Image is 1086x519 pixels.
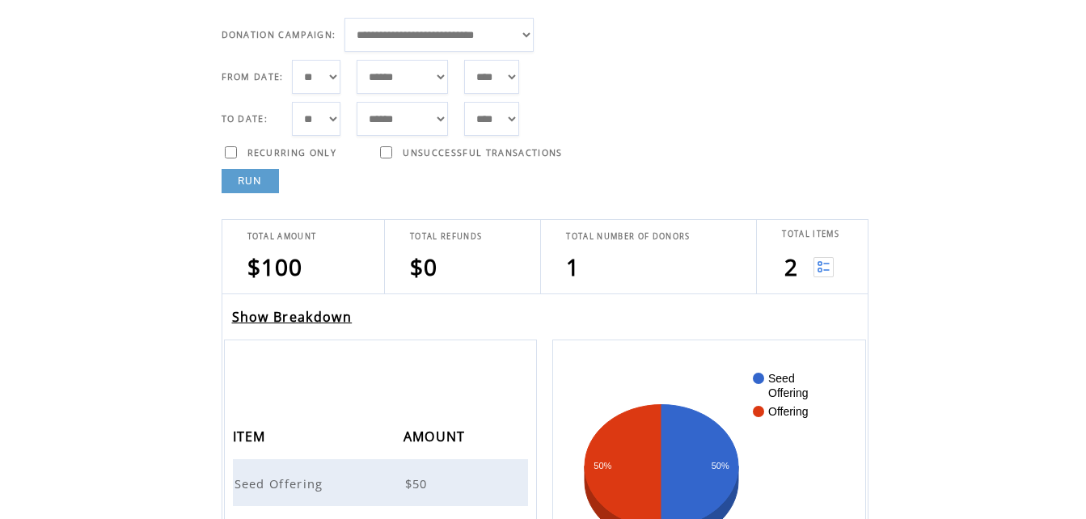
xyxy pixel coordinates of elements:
span: DONATION CAMPAIGN: [222,29,336,40]
span: Seed Offering [235,475,327,492]
span: AMOUNT [404,424,470,454]
span: RECURRING ONLY [247,147,337,158]
text: Offering [768,386,809,399]
a: Seed Offering [235,475,327,489]
text: 50% [712,461,729,470]
img: View list [813,257,834,277]
a: AMOUNT [404,431,470,441]
a: RUN [222,169,279,193]
span: TOTAL ITEMS [782,229,839,239]
span: ITEM [233,424,270,454]
span: UNSUCCESSFUL TRANSACTIONS [403,147,562,158]
span: $100 [247,251,303,282]
a: ITEM [233,431,270,441]
span: TOTAL REFUNDS [410,231,482,242]
text: 50% [594,461,612,470]
text: Offering [768,405,809,418]
span: $0 [410,251,438,282]
span: TOTAL AMOUNT [247,231,317,242]
span: FROM DATE: [222,71,284,82]
span: TOTAL NUMBER OF DONORS [566,231,690,242]
text: Seed [768,372,795,385]
span: 1 [566,251,580,282]
span: 2 [784,251,798,282]
span: TO DATE: [222,113,268,124]
a: Show Breakdown [232,308,353,326]
span: $50 [405,475,432,492]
